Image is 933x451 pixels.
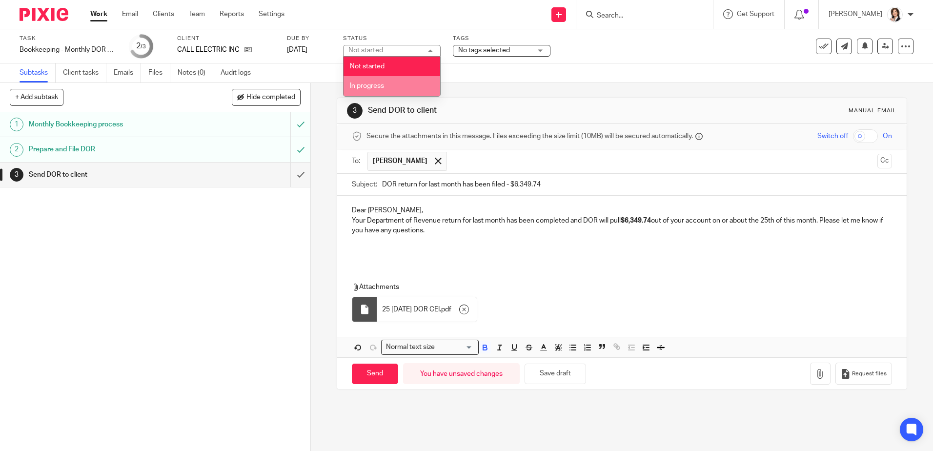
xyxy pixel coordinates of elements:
span: In progress [350,82,384,89]
label: Subject: [352,180,377,189]
button: + Add subtask [10,89,63,105]
label: Due by [287,35,331,42]
span: Normal text size [384,342,437,352]
div: You have unsaved changes [403,363,520,384]
span: Get Support [737,11,774,18]
button: Save draft [525,364,586,385]
div: 1 [10,118,23,131]
label: Tags [453,35,550,42]
a: Work [90,9,107,19]
span: No tags selected [458,47,510,54]
span: [DATE] [287,46,307,53]
span: Switch off [817,131,848,141]
button: Request files [835,363,892,385]
span: Not started [350,63,385,70]
h1: Send DOR to client [368,105,643,116]
a: Client tasks [63,63,106,82]
div: 3 [10,168,23,182]
input: Send [352,364,398,385]
div: 3 [347,103,363,119]
h1: Monthly Bookkeeping process [29,117,197,132]
p: Attachments [352,282,873,292]
h1: Prepare and File DOR [29,142,197,157]
p: Dear [PERSON_NAME], [352,205,892,215]
a: Email [122,9,138,19]
label: Client [177,35,275,42]
a: Team [189,9,205,19]
span: On [883,131,892,141]
div: Bookkeeping - Monthly DOR &amp; bank access - CALL ELECTRIC INC (cloned 13:54:22) [20,45,117,55]
label: Task [20,35,117,42]
div: Search for option [381,340,479,355]
div: Bookkeeping - Monthly DOR & bank access - CALL ELECTRIC INC (cloned 13:54:22) [20,45,117,55]
a: Emails [114,63,141,82]
input: Search for option [438,342,473,352]
p: Your Department of Revenue return for last month has been completed and DOR will pull out of your... [352,216,892,236]
label: Status [343,35,441,42]
p: [PERSON_NAME] [829,9,882,19]
span: pdf [441,305,451,314]
a: Audit logs [221,63,258,82]
img: Pixie [20,8,68,21]
a: Reports [220,9,244,19]
span: [PERSON_NAME] [373,156,427,166]
button: Cc [877,154,892,168]
div: . [377,297,477,322]
input: Search [596,12,684,20]
h1: Send DOR to client [29,167,197,182]
label: To: [352,156,363,166]
img: BW%20Website%203%20-%20square.jpg [887,7,903,22]
div: 2 [10,143,23,157]
p: CALL ELECTRIC INC [177,45,240,55]
div: Not started [348,47,383,54]
small: /3 [141,44,146,49]
div: Manual email [849,107,897,115]
a: Notes (0) [178,63,213,82]
a: Clients [153,9,174,19]
span: Request files [852,370,887,378]
a: Files [148,63,170,82]
span: 25 [DATE] DOR CEI [382,305,440,314]
strong: $6,349.74 [621,217,651,224]
div: 2 [136,41,146,52]
a: Settings [259,9,284,19]
a: Subtasks [20,63,56,82]
span: Secure the attachments in this message. Files exceeding the size limit (10MB) will be secured aut... [366,131,693,141]
button: Hide completed [232,89,301,105]
span: Hide completed [246,94,295,102]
